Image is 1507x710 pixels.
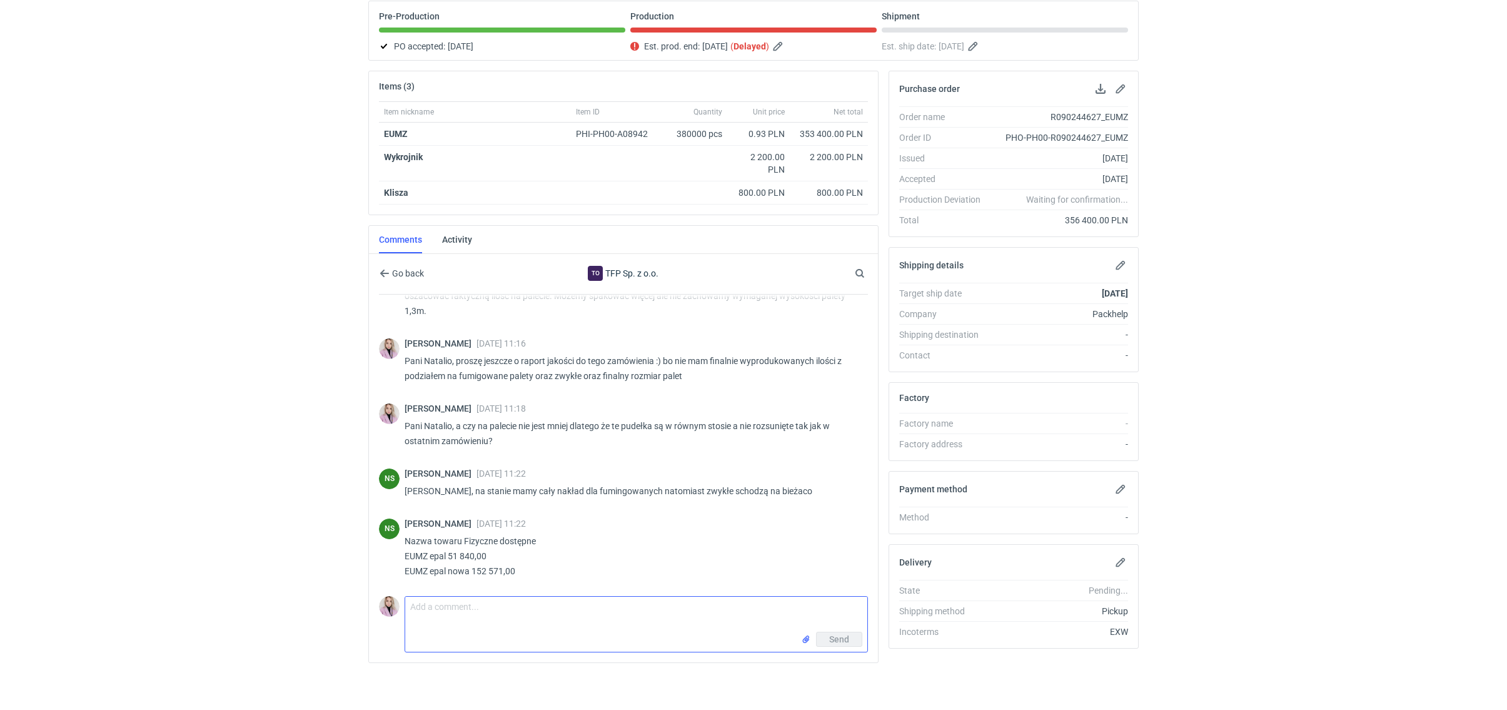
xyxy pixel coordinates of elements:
button: Send [816,632,862,647]
div: 2 200.00 PLN [795,151,863,163]
button: Edit estimated production end date [772,39,787,54]
p: [PERSON_NAME], na stanie mamy cały nakład dla fumingowanych natomiast zwykłe schodzą na bieżaco [405,484,858,499]
div: Factory address [899,438,990,450]
span: [PERSON_NAME] [405,338,476,348]
strong: Wykrojnik [384,152,423,162]
figcaption: NS [379,519,400,539]
img: Klaudia Wiśniewska [379,403,400,424]
h2: Purchase order [899,84,960,94]
p: Pre-Production [379,11,440,21]
em: Waiting for confirmation... [1026,193,1128,206]
div: 800.00 PLN [795,186,863,199]
button: Edit delivery details [1113,555,1128,570]
p: Pani Natalio, proszę jeszcze o raport jakości do tego zamówienia :) bo nie mam finalnie wyproduko... [405,353,858,383]
div: Issued [899,152,990,165]
strong: Klisza [384,188,408,198]
em: Pending... [1089,586,1128,596]
input: Search [852,266,892,281]
div: TFP Sp. z o.o. [588,266,603,281]
span: Unit price [753,107,785,117]
div: Target ship date [899,287,990,300]
div: R090244627_EUMZ [990,111,1128,123]
span: Quantity [693,107,722,117]
div: - [990,328,1128,341]
p: Pani Klaudio, to jest pierwsza produkcja i tak naprawdę dopiero na żywo podczas pakowaniu można f... [405,273,858,318]
strong: [DATE] [1102,288,1128,298]
h2: Shipping details [899,260,964,270]
span: Send [829,635,849,644]
span: [DATE] [702,39,728,54]
div: Incoterms [899,626,990,638]
button: Go back [379,266,425,281]
div: Method [899,511,990,524]
div: 0.93 PLN [732,128,785,140]
figcaption: To [588,266,603,281]
span: [DATE] 11:22 [476,469,526,479]
div: Packhelp [990,308,1128,320]
strong: Delayed [733,41,766,51]
a: Comments [379,226,422,253]
div: 2 200.00 PLN [732,151,785,176]
h2: Factory [899,393,929,403]
a: EUMZ [384,129,408,139]
figcaption: NS [379,469,400,489]
div: - [990,511,1128,524]
div: Natalia Stępak [379,469,400,489]
div: - [990,417,1128,430]
span: [PERSON_NAME] [405,469,476,479]
div: Company [899,308,990,320]
div: Est. ship date: [882,39,1128,54]
div: Accepted [899,173,990,185]
h2: Items (3) [379,81,415,91]
div: 356 400.00 PLN [990,214,1128,226]
span: Go back [390,269,424,278]
div: - [990,349,1128,362]
div: Production Deviation [899,193,990,206]
div: Total [899,214,990,226]
div: - [990,438,1128,450]
div: TFP Sp. z o.o. [521,266,726,281]
button: Edit estimated shipping date [967,39,982,54]
div: EXW [990,626,1128,638]
span: [PERSON_NAME] [405,403,476,413]
span: Net total [834,107,863,117]
em: ) [766,41,769,51]
button: Edit purchase order [1113,81,1128,96]
div: Pickup [990,605,1128,617]
h2: Delivery [899,557,932,567]
em: ( [730,41,733,51]
div: State [899,584,990,597]
button: Edit payment method [1113,482,1128,497]
div: Order ID [899,131,990,144]
img: Klaudia Wiśniewska [379,596,400,617]
div: Natalia Stępak [379,519,400,539]
span: Item ID [576,107,600,117]
span: [DATE] 11:18 [476,403,526,413]
img: Klaudia Wiśniewska [379,338,400,359]
span: [DATE] [939,39,964,54]
button: Download PO [1093,81,1108,96]
p: Pani Natalio, a czy na palecie nie jest mniej dlatego że te pudełka są w równym stosie a nie rozs... [405,418,858,449]
div: [DATE] [990,173,1128,185]
h2: Payment method [899,484,967,494]
div: PHO-PH00-R090244627_EUMZ [990,131,1128,144]
span: Item nickname [384,107,434,117]
a: Activity [442,226,472,253]
div: 800.00 PLN [732,186,785,199]
div: Contact [899,349,990,362]
div: Shipping method [899,605,990,617]
div: Shipping destination [899,328,990,341]
div: Est. prod. end: [630,39,877,54]
p: Production [630,11,674,21]
p: Nazwa towaru Fizyczne dostępne EUMZ epal 51 840,00 EUMZ epal nowa 152 571,00 [405,534,858,579]
span: [DATE] 11:22 [476,519,526,529]
span: [PERSON_NAME] [405,519,476,529]
div: Order name [899,111,990,123]
span: [DATE] 11:16 [476,338,526,348]
div: 380000 pcs [665,123,727,146]
div: PHI-PH00-A08942 [576,128,660,140]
